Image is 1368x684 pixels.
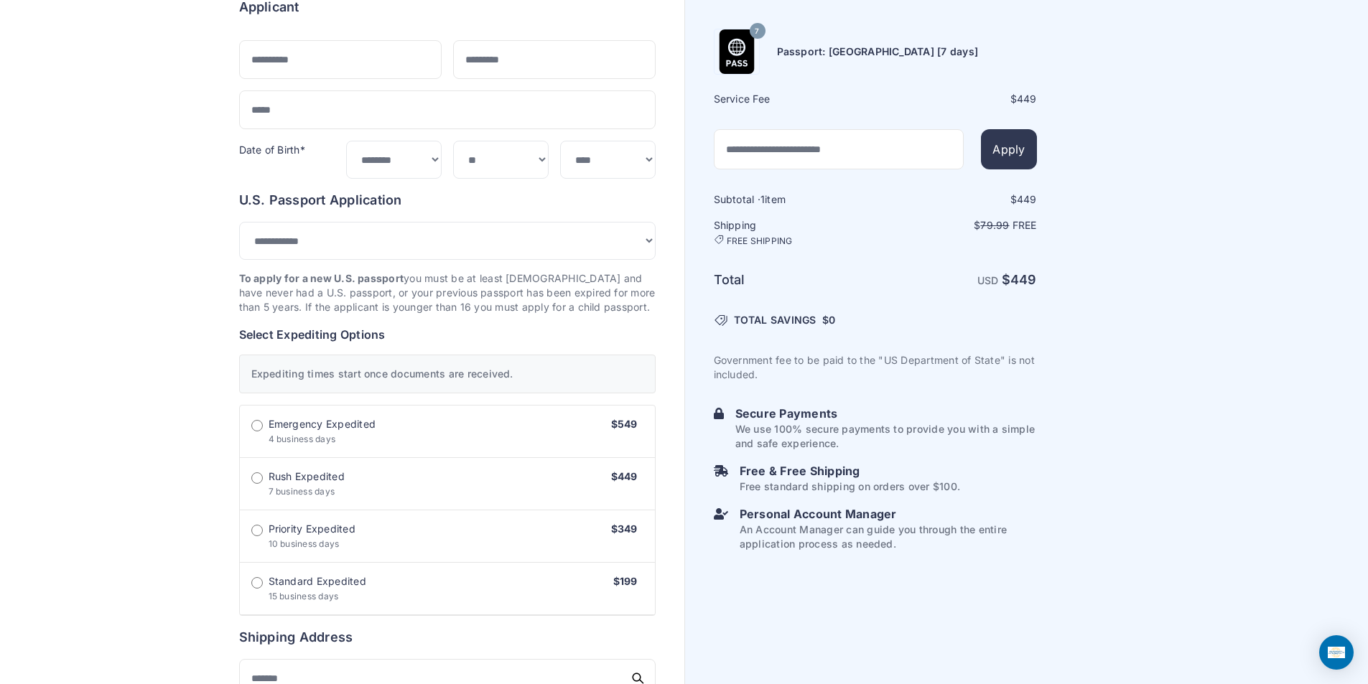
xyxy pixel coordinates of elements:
[611,523,638,535] span: $349
[239,355,656,393] div: Expediting times start once documents are received.
[714,270,874,290] h6: Total
[829,314,835,326] span: 0
[760,193,765,205] span: 1
[877,192,1037,207] div: $
[740,479,960,494] p: Free standard shipping on orders over $100.
[1013,219,1037,231] span: Free
[734,313,816,327] span: TOTAL SAVINGS
[740,505,1037,523] h6: Personal Account Manager
[715,29,759,74] img: Product Name
[727,235,793,247] span: FREE SHIPPING
[977,274,999,286] span: USD
[877,92,1037,106] div: $
[735,405,1037,422] h6: Secure Payments
[239,272,404,284] strong: To apply for a new U.S. passport
[613,575,638,587] span: $199
[611,470,638,482] span: $449
[1017,93,1037,105] span: 449
[269,417,376,431] span: Emergency Expedited
[269,486,335,497] span: 7 business days
[269,522,355,536] span: Priority Expedited
[822,313,836,327] span: $
[1319,635,1354,670] div: Open Intercom Messenger
[269,591,339,601] span: 15 business days
[269,434,336,444] span: 4 business days
[777,44,979,59] h6: Passport: [GEOGRAPHIC_DATA] [7 days]
[269,538,340,549] span: 10 business days
[714,218,874,247] h6: Shipping
[714,92,874,106] h6: Service Fee
[981,129,1036,169] button: Apply
[877,218,1037,233] p: $
[755,22,759,40] span: 7
[239,326,656,343] h6: Select Expediting Options
[740,523,1037,551] p: An Account Manager can guide you through the entire application process as needed.
[269,574,366,589] span: Standard Expedited
[239,271,656,314] p: you must be at least [DEMOGRAPHIC_DATA] and have never had a U.S. passport, or your previous pass...
[239,627,656,647] h6: Shipping Address
[611,418,638,430] span: $549
[1010,272,1037,287] span: 449
[239,144,305,156] label: Date of Birth*
[269,469,345,484] span: Rush Expedited
[980,219,1009,231] span: 79.99
[1017,193,1037,205] span: 449
[714,353,1037,382] p: Government fee to be paid to the "US Department of State" is not included.
[740,462,960,479] h6: Free & Free Shipping
[714,192,874,207] h6: Subtotal · item
[1002,272,1037,287] strong: $
[239,190,656,210] h6: U.S. Passport Application
[735,422,1037,451] p: We use 100% secure payments to provide you with a simple and safe experience.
